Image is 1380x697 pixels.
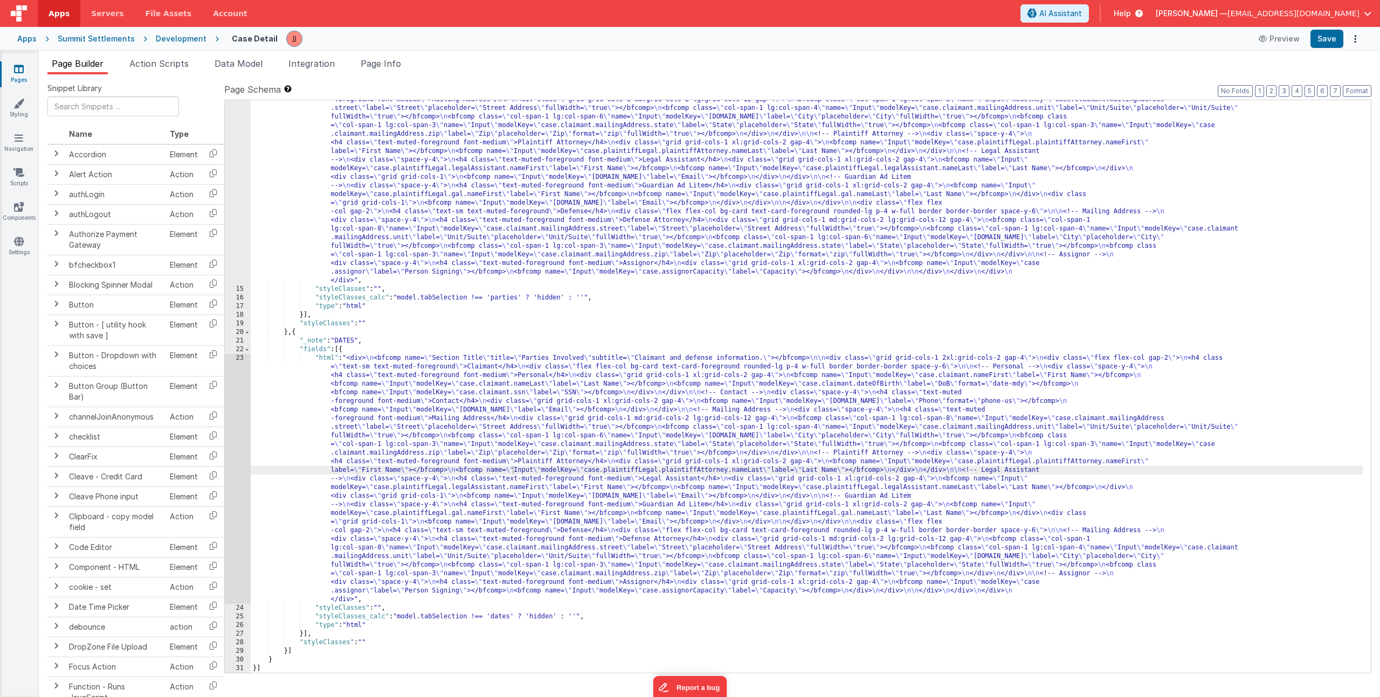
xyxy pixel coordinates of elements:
button: No Folds [1218,85,1253,97]
div: 26 [225,621,251,630]
div: 20 [225,328,251,337]
td: Date Time Picker [65,597,165,617]
td: Element [165,376,202,407]
td: Action [165,184,202,204]
td: Action [165,506,202,537]
span: Page Info [361,58,401,69]
div: 31 [225,664,251,673]
td: Element [165,557,202,577]
span: Apps [49,8,70,19]
td: Element [165,345,202,376]
td: Button - [ utility hook with save ] [65,315,165,345]
td: Action [165,577,202,597]
div: 18 [225,311,251,319]
div: 25 [225,612,251,621]
input: Search Snippets ... [47,96,179,116]
td: Alert Action [65,164,165,184]
span: Help [1114,8,1131,19]
span: Page Schema [224,83,281,96]
button: 3 [1279,85,1289,97]
td: cookie - set [65,577,165,597]
div: 28 [225,638,251,647]
button: 5 [1305,85,1315,97]
td: Action [165,407,202,427]
td: Element [165,537,202,557]
td: Element [165,597,202,617]
td: Button [65,295,165,315]
td: Action [165,275,202,295]
div: 17 [225,302,251,311]
td: ClearFix [65,447,165,466]
div: 24 [225,604,251,612]
button: 7 [1330,85,1341,97]
img: 67cf703950b6d9cd5ee0aacca227d490 [287,31,302,46]
td: Element [165,295,202,315]
span: [EMAIL_ADDRESS][DOMAIN_NAME] [1227,8,1360,19]
td: checklist [65,427,165,447]
span: Data Model [215,58,263,69]
td: Element [165,255,202,275]
div: 22 [225,345,251,354]
div: 30 [225,656,251,664]
span: Type [170,129,189,138]
button: 4 [1292,85,1302,97]
td: debounce [65,617,165,637]
span: Name [69,129,92,138]
td: Button - Dropdown with choices [65,345,165,376]
td: Action [165,657,202,677]
button: 1 [1255,85,1264,97]
div: 16 [225,294,251,302]
div: 23 [225,354,251,604]
div: 15 [225,285,251,294]
td: authLogout [65,204,165,224]
span: Servers [91,8,123,19]
div: 27 [225,630,251,638]
td: Code Editor [65,537,165,557]
td: Element [165,486,202,506]
span: Page Builder [52,58,103,69]
td: Clipboard - copy model field [65,506,165,537]
div: 21 [225,337,251,345]
td: Action [165,204,202,224]
td: Component - HTML [65,557,165,577]
td: bfcheckbox1 [65,255,165,275]
td: Accordion [65,144,165,165]
td: DropZone File Upload [65,637,165,657]
div: 29 [225,647,251,656]
td: Blocking Spinner Modal [65,275,165,295]
td: Element [165,637,202,657]
span: [PERSON_NAME] — [1156,8,1227,19]
button: 6 [1317,85,1328,97]
td: Element [165,447,202,466]
button: Format [1343,85,1371,97]
span: AI Assistant [1039,8,1082,19]
td: authLogin [65,184,165,204]
button: [PERSON_NAME] — [EMAIL_ADDRESS][DOMAIN_NAME] [1156,8,1371,19]
td: Cleave Phone input [65,486,165,506]
div: 19 [225,319,251,328]
h4: Case Detail [232,34,278,43]
button: Preview [1252,30,1306,47]
td: Element [165,224,202,255]
td: Element [165,144,202,165]
td: Button Group (Button Bar) [65,376,165,407]
td: Focus Action [65,657,165,677]
span: Action Scripts [129,58,189,69]
td: Action [165,164,202,184]
td: action [165,617,202,637]
button: AI Assistant [1020,4,1089,23]
button: Save [1310,30,1343,48]
span: Integration [288,58,335,69]
td: Authorize Payment Gateway [65,224,165,255]
td: Cleave - Credit Card [65,466,165,486]
div: Apps [17,33,37,44]
span: Snippet Library [47,83,102,94]
span: File Assets [146,8,192,19]
button: 2 [1266,85,1276,97]
td: Element [165,315,202,345]
div: 14 [225,35,251,285]
td: Element [165,427,202,447]
button: Options [1348,31,1363,46]
div: Development [156,33,206,44]
td: Element [165,466,202,486]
